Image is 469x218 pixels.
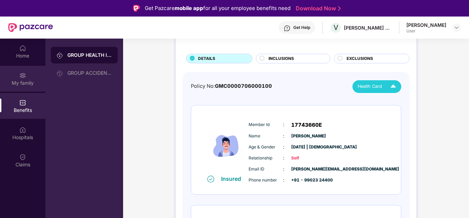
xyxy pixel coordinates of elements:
div: [PERSON_NAME] ESTATES DEVELOPERS PRIVATE LIMITED [344,24,392,31]
a: Download Now [296,5,339,12]
div: Policy No: [191,82,272,90]
span: EXCLUSIONS [347,55,373,62]
img: Logo [133,5,140,12]
button: Health Card [352,80,401,93]
div: GROUP HEALTH INSURANCE [67,52,112,59]
div: GROUP ACCIDENTAL INSURANCE [67,70,112,76]
div: Get Help [293,25,310,30]
span: : [283,154,284,162]
span: : [283,143,284,151]
span: V [334,23,338,32]
span: Relationship [249,155,283,162]
img: Icuh8uwCUCF+XjCZyLQsAKiDCM9HiE6CMYmKQaPGkZKaA32CAAACiQcFBJY0IsAAAAASUVORK5CYII= [387,81,399,93]
span: DETAILS [198,55,215,62]
img: svg+xml;base64,PHN2ZyBpZD0iQ2xhaW0iIHhtbG5zPSJodHRwOi8vd3d3LnczLm9yZy8yMDAwL3N2ZyIgd2lkdGg9IjIwIi... [19,154,26,160]
img: Stroke [338,5,341,12]
span: : [283,121,284,128]
img: svg+xml;base64,PHN2ZyBpZD0iSG9zcGl0YWxzIiB4bWxucz0iaHR0cDovL3d3dy53My5vcmcvMjAwMC9zdmciIHdpZHRoPS... [19,126,26,133]
span: Self [291,155,326,162]
div: [PERSON_NAME] [406,22,446,28]
img: svg+xml;base64,PHN2ZyB4bWxucz0iaHR0cDovL3d3dy53My5vcmcvMjAwMC9zdmciIHdpZHRoPSIxNiIgaGVpZ2h0PSIxNi... [207,176,214,183]
img: svg+xml;base64,PHN2ZyB3aWR0aD0iMjAiIGhlaWdodD0iMjAiIHZpZXdCb3g9IjAgMCAyMCAyMCIgZmlsbD0ibm9uZSIgeG... [19,72,26,79]
span: Health Card [358,83,382,90]
span: Member Id [249,122,283,128]
div: User [406,28,446,34]
img: svg+xml;base64,PHN2ZyBpZD0iSGVscC0zMngzMiIgeG1sbnM9Imh0dHA6Ly93d3cudzMub3JnLzIwMDAvc3ZnIiB3aWR0aD... [284,25,291,32]
span: : [283,176,284,184]
span: INCLUSIONS [269,55,294,62]
img: svg+xml;base64,PHN2ZyBpZD0iRHJvcGRvd24tMzJ4MzIiIHhtbG5zPSJodHRwOi8vd3d3LnczLm9yZy8yMDAwL3N2ZyIgd2... [454,25,459,30]
img: svg+xml;base64,PHN2ZyB3aWR0aD0iMjAiIGhlaWdodD0iMjAiIHZpZXdCb3g9IjAgMCAyMCAyMCIgZmlsbD0ibm9uZSIgeG... [56,52,63,59]
img: icon [206,117,247,175]
img: svg+xml;base64,PHN2ZyBpZD0iQmVuZWZpdHMiIHhtbG5zPSJodHRwOi8vd3d3LnczLm9yZy8yMDAwL3N2ZyIgd2lkdGg9Ij... [19,99,26,106]
span: Age & Gender [249,144,283,150]
span: +91 - 99023 24400 [291,177,326,184]
span: : [283,165,284,173]
span: GMC0000706000100 [215,83,272,89]
div: Insured [221,175,245,182]
span: [PERSON_NAME] [291,133,326,139]
span: Email ID [249,166,283,173]
img: svg+xml;base64,PHN2ZyB3aWR0aD0iMjAiIGhlaWdodD0iMjAiIHZpZXdCb3g9IjAgMCAyMCAyMCIgZmlsbD0ibm9uZSIgeG... [56,70,63,77]
span: Phone number [249,177,283,184]
span: : [283,132,284,140]
img: svg+xml;base64,PHN2ZyBpZD0iSG9tZSIgeG1sbnM9Imh0dHA6Ly93d3cudzMub3JnLzIwMDAvc3ZnIiB3aWR0aD0iMjAiIG... [19,45,26,52]
span: Name [249,133,283,139]
div: Get Pazcare for all your employee benefits need [145,4,291,12]
strong: mobile app [175,5,203,11]
span: [DATE] | [DEMOGRAPHIC_DATA] [291,144,326,150]
span: [PERSON_NAME][EMAIL_ADDRESS][DOMAIN_NAME] [291,166,326,173]
img: New Pazcare Logo [8,23,53,32]
span: 17743660E [291,121,322,129]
